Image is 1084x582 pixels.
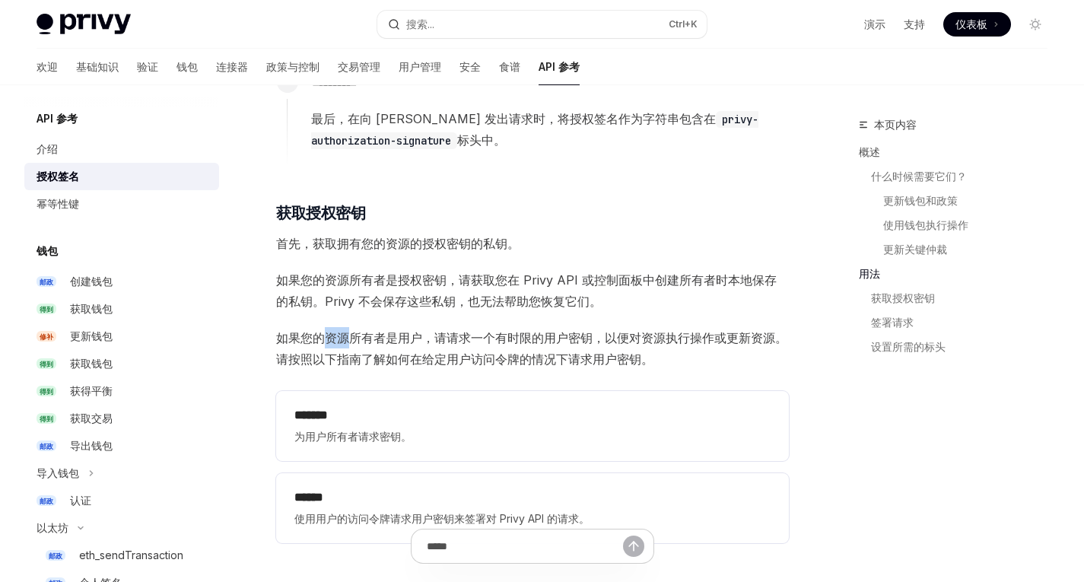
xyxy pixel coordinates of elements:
font: 修补 [40,332,53,341]
font: 搜索... [406,17,434,30]
a: 食谱 [499,49,520,85]
a: API 参考 [539,49,580,85]
font: 以太坊 [37,521,68,534]
input: 提问... [427,530,623,563]
font: 概述 [859,145,880,158]
font: 使用用户的访问令牌请求用户密钥来签署对 Privy API 的请求。 [294,512,590,525]
font: API 参考 [37,112,78,125]
font: 如果您的资源所有者是授权密钥，请获取您在 Privy API 或控制面板中创建所有者时本地保存的私钥。Privy 不会保存这些私钥，也无法帮助您恢复它们。 [276,272,777,309]
a: 邮政创建钱包 [24,268,219,295]
a: 更新关键仲裁 [859,237,1060,262]
a: 设置所需的标头 [859,335,1060,359]
font: 获取授权密钥 [276,204,365,222]
a: 验证 [137,49,158,85]
a: 概述 [859,140,1060,164]
font: 安全 [459,60,481,73]
font: +K [685,18,698,30]
font: 首先，获取拥有您的资源的授权密钥的私钥。 [276,236,520,251]
a: 安全 [459,49,481,85]
font: 授权签名 [37,170,79,183]
a: 得到获取交易 [24,405,219,432]
font: 钱包 [176,60,198,73]
font: 更新钱包 [70,329,113,342]
a: 幂等性键 [24,190,219,218]
font: API 参考 [539,60,580,73]
a: 什么时候需要它们？ [859,164,1060,189]
font: 演示 [864,17,885,30]
font: 为用户所有者请求密钥。 [294,430,412,443]
font: 签署请求 [871,316,914,329]
a: 介绍 [24,135,219,163]
button: 以太坊 [24,514,219,542]
font: 本页内容 [874,118,917,131]
font: 导入钱包 [37,466,79,479]
a: 邮政导出钱包 [24,432,219,460]
font: 标头中。 [457,132,506,148]
button: 发送消息 [623,536,644,557]
a: 使用钱包执行操作 [859,213,1060,237]
font: 欢迎 [37,60,58,73]
font: 得到 [40,360,53,368]
font: 邮政 [40,442,53,450]
a: 交易管理 [338,49,380,85]
font: 获得平衡 [70,384,113,397]
font: 钱包 [37,244,58,257]
a: 钱包 [176,49,198,85]
font: 更新钱包和政策 [883,194,958,207]
button: 切换暗模式 [1023,12,1047,37]
font: 邮政 [40,278,53,286]
font: 连接器 [216,60,248,73]
font: 使用钱包执行操作 [883,218,968,231]
font: 食谱 [499,60,520,73]
font: 交易管理 [338,60,380,73]
font: 导出钱包 [70,439,113,452]
font: 邮政 [49,552,62,560]
a: 支持 [904,17,925,32]
font: 获取钱包 [70,302,113,315]
button: 导入钱包 [24,460,219,487]
font: 得到 [40,415,53,423]
img: 灯光标志 [37,14,131,35]
a: 授权签名 [24,163,219,190]
font: 获取授权密钥 [871,291,935,304]
font: 认证 [70,494,91,507]
button: 搜索...Ctrl+K [377,11,706,38]
font: 邮政 [40,497,53,505]
a: 欢迎 [37,49,58,85]
a: 用户管理 [399,49,441,85]
font: 仪表板 [955,17,987,30]
a: 邮政eth_sendTransaction [24,542,219,569]
font: 什么时候需要它们？ [871,170,967,183]
font: Ctrl [669,18,685,30]
font: 最后，在向 [PERSON_NAME] 发出请求时，将授权签名作为字符串包含在 [311,111,716,126]
font: 幂等性键 [37,197,79,210]
a: 政策与控制 [266,49,319,85]
a: 得到获取钱包 [24,295,219,323]
a: 基础知识 [76,49,119,85]
font: 支持 [904,17,925,30]
a: 获取授权密钥 [859,286,1060,310]
font: eth_sendTransaction [79,549,183,561]
font: 如果您的资源所有者是用户，请请求一个有时限的用户密钥，以便对资源执行操作或更新资源。请按照以下指南了解如何在给定用户访问令牌的情况下请求用户密钥。 [276,330,787,367]
font: 得到 [40,387,53,396]
a: 修补更新钱包 [24,323,219,350]
a: 演示 [864,17,885,32]
font: 介绍 [37,142,58,155]
a: 邮政认证 [24,487,219,514]
font: 基础知识 [76,60,119,73]
font: 获取钱包 [70,357,113,370]
font: 创建钱包 [70,275,113,288]
a: 连接器 [216,49,248,85]
font: 用户管理 [399,60,441,73]
a: 仪表板 [943,12,1011,37]
a: 更新钱包和政策 [859,189,1060,213]
font: 政策与控制 [266,60,319,73]
font: 获取交易 [70,412,113,425]
font: 得到 [40,305,53,313]
a: **** *使用用户的访问令牌请求用户密钥来签署对 Privy API 的请求。 [276,473,789,543]
font: 更新关键仲裁 [883,243,947,256]
font: 设置所需的标头 [871,340,946,353]
font: 用法 [859,267,880,280]
a: 得到获取钱包 [24,350,219,377]
a: 得到获得平衡 [24,377,219,405]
